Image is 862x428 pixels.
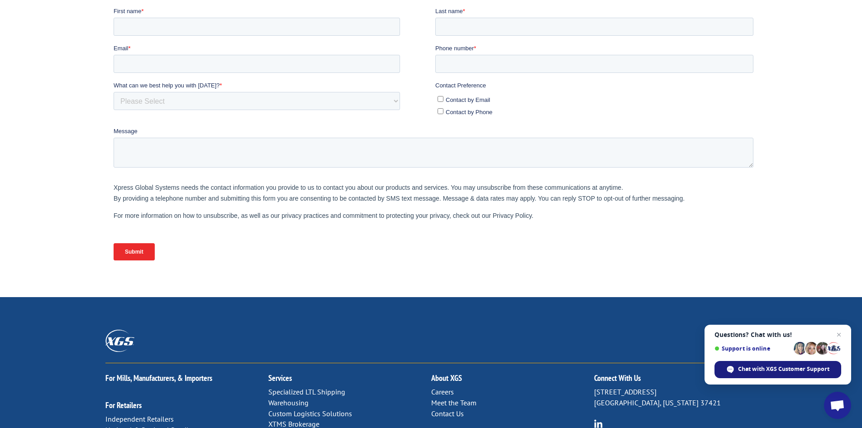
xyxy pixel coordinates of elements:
div: Chat with XGS Customer Support [714,361,841,378]
span: Contact Preference [322,75,372,82]
span: Contact by Phone [332,102,379,109]
span: Contact by Email [332,90,376,96]
span: Questions? Chat with us! [714,331,841,338]
iframe: Form 0 [114,7,757,268]
div: Open chat [824,392,851,419]
p: [STREET_ADDRESS] [GEOGRAPHIC_DATA], [US_STATE] 37421 [594,387,757,409]
img: group-6 [594,419,603,428]
a: Custom Logistics Solutions [268,409,352,418]
input: Contact by Email [324,89,330,95]
a: For Retailers [105,400,142,410]
input: Contact by Phone [324,101,330,107]
span: Support is online [714,345,791,352]
span: Chat with XGS Customer Support [738,365,829,373]
a: Independent Retailers [105,414,174,423]
h2: Connect With Us [594,374,757,387]
a: Meet the Team [431,398,476,407]
img: XGS_Logos_ALL_2024_All_White [105,330,134,352]
a: About XGS [431,373,462,383]
a: Warehousing [268,398,309,407]
a: Services [268,373,292,383]
span: Phone number [322,38,360,45]
a: Careers [431,387,454,396]
span: Close chat [833,329,844,340]
a: Specialized LTL Shipping [268,387,345,396]
a: For Mills, Manufacturers, & Importers [105,373,212,383]
a: Contact Us [431,409,464,418]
